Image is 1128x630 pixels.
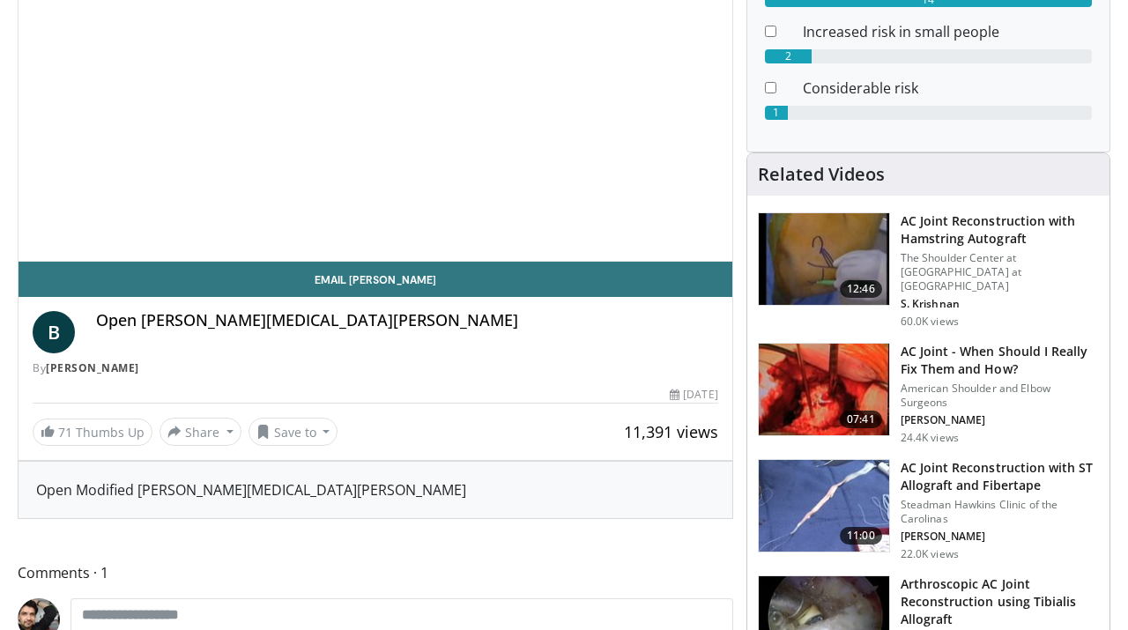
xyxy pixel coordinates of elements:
div: 2 [765,49,812,63]
img: 325549_0000_1.png.150x105_q85_crop-smart_upscale.jpg [759,460,889,552]
dd: Considerable risk [790,78,1105,99]
a: [PERSON_NAME] [46,360,139,375]
p: 22.0K views [901,547,959,561]
p: The Shoulder Center at [GEOGRAPHIC_DATA] at [GEOGRAPHIC_DATA] [901,251,1099,293]
h3: Arthroscopic AC Joint Reconstruction using Tibialis Allograft [901,575,1099,628]
a: 71 Thumbs Up [33,419,152,446]
span: 11:00 [840,527,882,545]
p: S. Krishnan [901,297,1099,311]
span: 71 [58,424,72,441]
dd: Increased risk in small people [790,21,1105,42]
div: [DATE] [670,387,717,403]
h3: AC Joint Reconstruction with ST Allograft and Fibertape [901,459,1099,494]
span: 11,391 views [624,421,718,442]
p: [PERSON_NAME] [901,413,1099,427]
h3: AC Joint - When Should I Really Fix Them and How? [901,343,1099,378]
a: B [33,311,75,353]
span: Comments 1 [18,561,733,584]
div: By [33,360,718,376]
button: Save to [249,418,338,446]
div: Open Modified [PERSON_NAME][MEDICAL_DATA][PERSON_NAME] [36,479,715,500]
p: American Shoulder and Elbow Surgeons [901,382,1099,410]
h4: Related Videos [758,164,885,185]
p: 60.0K views [901,315,959,329]
p: [PERSON_NAME] [901,530,1099,544]
a: 07:41 AC Joint - When Should I Really Fix Them and How? American Shoulder and Elbow Surgeons [PER... [758,343,1099,445]
span: 07:41 [840,411,882,428]
img: 134172_0000_1.png.150x105_q85_crop-smart_upscale.jpg [759,213,889,305]
div: 1 [765,106,789,120]
button: Share [160,418,241,446]
p: 24.4K views [901,431,959,445]
img: mazz_3.png.150x105_q85_crop-smart_upscale.jpg [759,344,889,435]
a: 11:00 AC Joint Reconstruction with ST Allograft and Fibertape Steadman Hawkins Clinic of the Caro... [758,459,1099,561]
h4: Open [PERSON_NAME][MEDICAL_DATA][PERSON_NAME] [96,311,718,330]
p: Steadman Hawkins Clinic of the Carolinas [901,498,1099,526]
span: 12:46 [840,280,882,298]
a: Email [PERSON_NAME] [19,262,732,297]
h3: AC Joint Reconstruction with Hamstring Autograft [901,212,1099,248]
a: 12:46 AC Joint Reconstruction with Hamstring Autograft The Shoulder Center at [GEOGRAPHIC_DATA] a... [758,212,1099,329]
